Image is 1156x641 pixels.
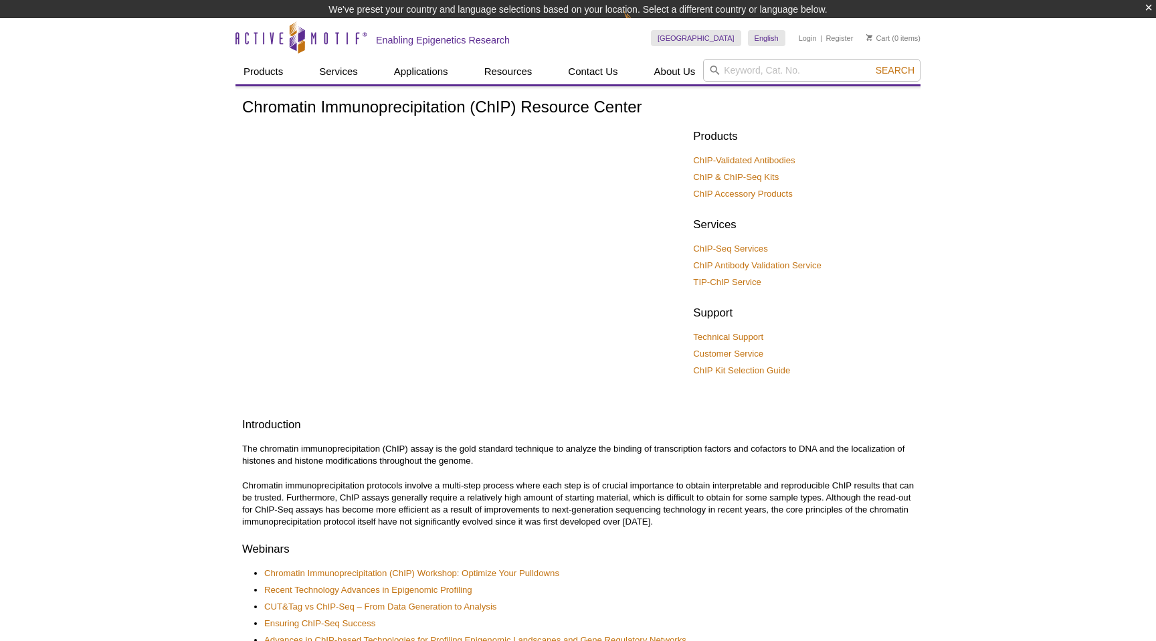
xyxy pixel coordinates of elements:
p: Chromatin immunoprecipitation protocols involve a multi-step process where each step is of crucia... [242,480,914,528]
li: (0 items) [866,30,921,46]
button: Search [872,64,919,76]
a: Resources [476,59,541,84]
a: Ensuring ChIP-Seq Success [264,618,375,630]
a: TIP-ChIP Service [693,276,761,288]
h1: Chromatin Immunoprecipitation (ChIP) Resource Center [242,98,914,118]
a: Chromatin Immunoprecipitation (ChIP) Workshop: Optimize Your Pulldowns [264,567,559,579]
a: ChIP Kit Selection Guide [693,365,790,377]
a: ChIP-Seq Services [693,243,767,255]
h2: Enabling Epigenetics Research [376,34,510,46]
a: CUT&Tag vs ChIP-Seq – From Data Generation to Analysis [264,601,496,613]
iframe: How to Become a ChIP-Assay Expert [242,125,683,373]
h2: Services [693,217,914,233]
h2: Support [693,305,914,321]
h2: Introduction [242,417,914,433]
a: Register [826,33,853,43]
img: Change Here [623,10,659,41]
a: Login [799,33,817,43]
a: Recent Technology Advances in Epigenomic Profiling [264,584,472,596]
a: [GEOGRAPHIC_DATA] [651,30,741,46]
a: ChIP & ChIP-Seq Kits [693,171,779,183]
p: The chromatin immunoprecipitation (ChIP) assay is the gold standard technique to analyze the bind... [242,443,914,467]
a: Customer Service [693,348,763,360]
img: Your Cart [866,34,872,41]
h2: Webinars [242,541,914,557]
input: Keyword, Cat. No. [703,59,921,82]
a: Cart [866,33,890,43]
a: Contact Us [560,59,625,84]
a: Applications [386,59,456,84]
a: About Us [646,59,704,84]
a: Services [311,59,366,84]
a: ChIP-Validated Antibodies [693,155,795,167]
li: | [820,30,822,46]
h2: Products [693,128,914,145]
a: ChIP Antibody Validation Service [693,260,822,272]
span: Search [876,65,914,76]
a: English [748,30,785,46]
a: Technical Support [693,331,763,343]
a: ChIP Accessory Products [693,188,793,200]
a: Products [235,59,291,84]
